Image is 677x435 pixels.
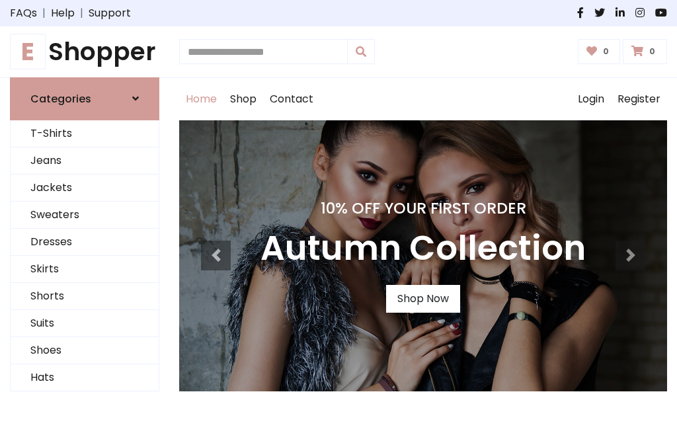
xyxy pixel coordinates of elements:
span: | [75,5,89,21]
a: Dresses [11,229,159,256]
span: 0 [646,46,658,58]
a: Jeans [11,147,159,175]
h6: Categories [30,93,91,105]
h3: Autumn Collection [260,228,586,269]
a: Home [179,78,223,120]
a: Shorts [11,283,159,310]
a: Login [571,78,611,120]
a: 0 [578,39,621,64]
a: Sweaters [11,202,159,229]
a: Contact [263,78,320,120]
a: Shoes [11,337,159,364]
a: Help [51,5,75,21]
a: Suits [11,310,159,337]
a: Support [89,5,131,21]
h4: 10% Off Your First Order [260,199,586,217]
a: FAQs [10,5,37,21]
a: T-Shirts [11,120,159,147]
span: E [10,34,46,69]
a: Shop Now [386,285,460,313]
a: Categories [10,77,159,120]
a: Skirts [11,256,159,283]
h1: Shopper [10,37,159,67]
a: Shop [223,78,263,120]
a: Register [611,78,667,120]
span: 0 [600,46,612,58]
a: 0 [623,39,667,64]
a: Hats [11,364,159,391]
span: | [37,5,51,21]
a: Jackets [11,175,159,202]
a: EShopper [10,37,159,67]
